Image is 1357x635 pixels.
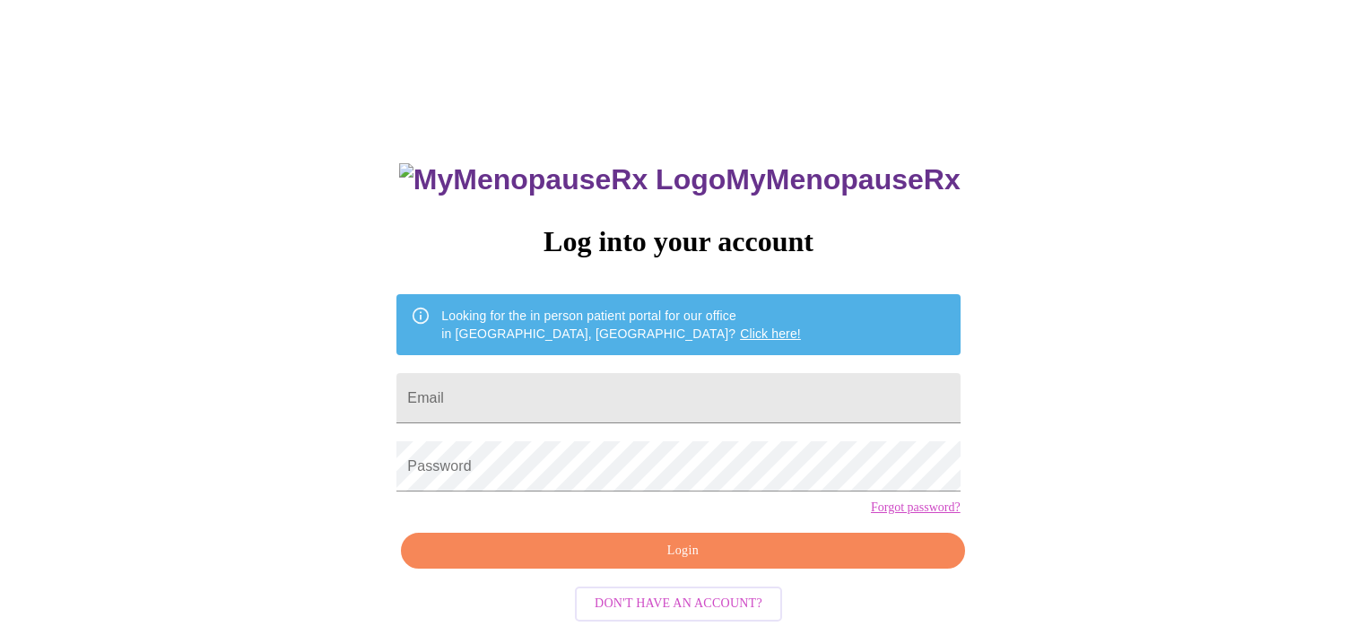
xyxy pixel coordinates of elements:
span: Login [422,540,944,562]
h3: Log into your account [396,225,960,258]
button: Login [401,533,964,570]
button: Don't have an account? [575,587,782,622]
div: Looking for the in person patient portal for our office in [GEOGRAPHIC_DATA], [GEOGRAPHIC_DATA]? [441,300,801,350]
a: Click here! [740,326,801,341]
span: Don't have an account? [595,593,762,615]
a: Forgot password? [871,500,961,515]
img: MyMenopauseRx Logo [399,163,726,196]
h3: MyMenopauseRx [399,163,961,196]
a: Don't have an account? [570,595,787,610]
